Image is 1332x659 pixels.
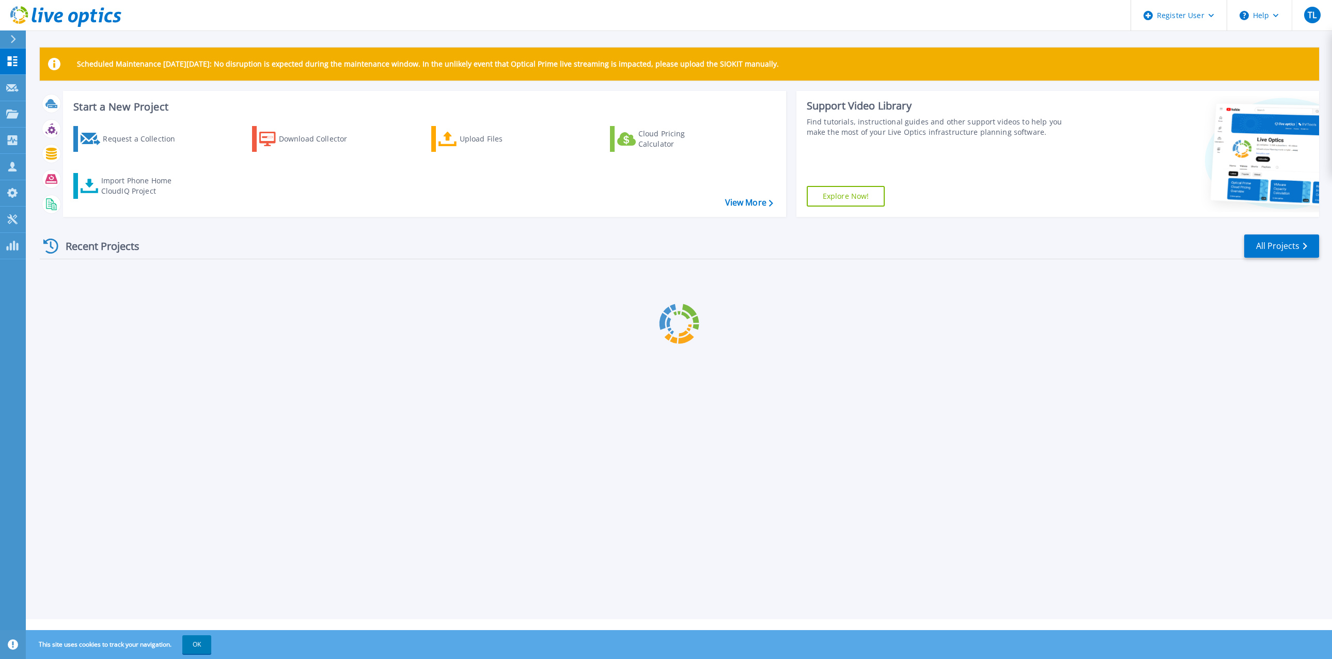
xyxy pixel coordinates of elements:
[73,126,189,152] a: Request a Collection
[1308,11,1317,19] span: TL
[1244,234,1319,258] a: All Projects
[252,126,367,152] a: Download Collector
[28,635,211,654] span: This site uses cookies to track your navigation.
[638,129,721,149] div: Cloud Pricing Calculator
[431,126,546,152] a: Upload Files
[77,60,779,68] p: Scheduled Maintenance [DATE][DATE]: No disruption is expected during the maintenance window. In t...
[182,635,211,654] button: OK
[460,129,542,149] div: Upload Files
[807,117,1077,137] div: Find tutorials, instructional guides and other support videos to help you make the most of your L...
[103,129,185,149] div: Request a Collection
[725,198,773,208] a: View More
[279,129,362,149] div: Download Collector
[807,99,1077,113] div: Support Video Library
[610,126,725,152] a: Cloud Pricing Calculator
[40,233,153,259] div: Recent Projects
[807,186,885,207] a: Explore Now!
[73,101,773,113] h3: Start a New Project
[101,176,182,196] div: Import Phone Home CloudIQ Project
